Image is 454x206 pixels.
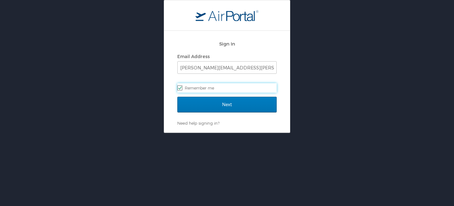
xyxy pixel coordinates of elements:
[196,10,258,21] img: logo
[177,54,210,59] label: Email Address
[177,97,277,112] input: Next
[177,121,219,126] a: Need help signing in?
[177,40,277,47] h2: Sign In
[177,83,277,93] label: Remember me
